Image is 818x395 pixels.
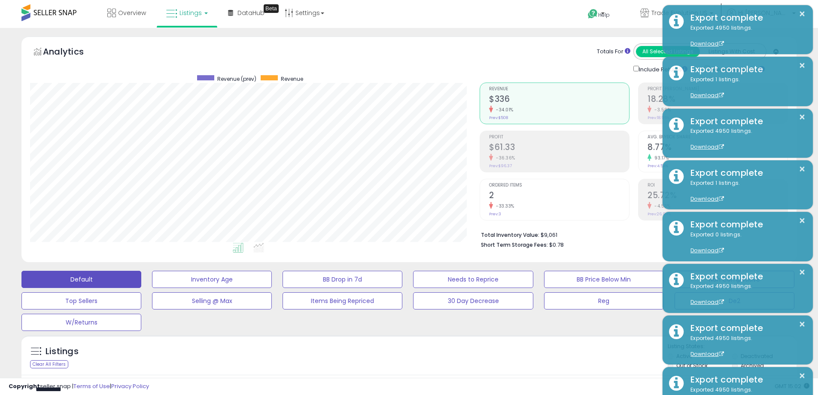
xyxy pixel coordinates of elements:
[481,229,782,239] li: $9,061
[489,115,508,120] small: Prev: $508
[627,64,698,74] div: Include Returns
[648,163,668,168] small: Prev: 4.54%
[489,211,501,217] small: Prev: 3
[281,75,303,83] span: Revenue
[741,362,764,369] label: Archived
[648,142,788,154] h2: 8.77%
[264,4,279,13] div: Tooltip anchor
[489,183,629,188] span: Ordered Items
[598,11,610,18] span: Help
[799,60,806,71] button: ×
[799,112,806,122] button: ×
[799,9,806,19] button: ×
[217,75,256,83] span: Revenue (prev)
[179,9,202,17] span: Listings
[799,215,806,226] button: ×
[489,190,629,202] h2: 2
[799,267,806,278] button: ×
[493,155,515,161] small: -36.36%
[413,292,533,309] button: 30 Day Decrease
[684,179,806,203] div: Exported 1 listings.
[684,76,806,100] div: Exported 1 listings.
[651,9,707,17] span: Trade Evolution US
[581,2,626,28] a: Help
[493,107,514,113] small: -34.01%
[283,271,402,288] button: BB Drop in 7d
[413,271,533,288] button: Needs to Reprice
[690,350,724,358] a: Download
[21,292,141,309] button: Top Sellers
[21,314,141,331] button: W/Returns
[43,46,100,60] h5: Analytics
[684,63,806,76] div: Export complete
[684,231,806,255] div: Exported 0 listings.
[690,92,724,99] a: Download
[799,319,806,330] button: ×
[648,87,788,92] span: Profit [PERSON_NAME]
[684,12,806,24] div: Export complete
[648,135,788,140] span: Avg. Buybox Share
[489,142,629,154] h2: $61.33
[684,322,806,334] div: Export complete
[651,155,669,161] small: 93.17%
[676,362,708,369] label: Out of Stock
[651,107,671,113] small: -3.59%
[152,271,272,288] button: Inventory Age
[648,115,669,120] small: Prev: 18.96%
[489,87,629,92] span: Revenue
[684,334,806,358] div: Exported 4950 listings.
[690,247,724,254] a: Download
[544,292,664,309] button: Reg
[587,9,598,19] i: Get Help
[684,282,806,306] div: Exported 4950 listings.
[690,143,724,150] a: Download
[489,94,629,106] h2: $336
[648,94,788,106] h2: 18.28%
[549,241,564,249] span: $0.78
[118,9,146,17] span: Overview
[636,46,700,57] button: All Selected Listings
[684,218,806,231] div: Export complete
[684,127,806,151] div: Exported 4950 listings.
[493,203,514,209] small: -33.33%
[544,271,664,288] button: BB Price Below Min
[21,271,141,288] button: Default
[237,9,265,17] span: DataHub
[30,360,68,368] div: Clear All Filters
[690,298,724,306] a: Download
[690,40,724,47] a: Download
[648,190,788,202] h2: 25.72%
[597,48,630,56] div: Totals For
[684,374,806,386] div: Export complete
[46,346,79,358] h5: Listings
[481,241,548,248] b: Short Term Storage Fees:
[9,382,40,390] strong: Copyright
[799,164,806,175] button: ×
[799,371,806,381] button: ×
[152,292,272,309] button: Selling @ Max
[481,231,539,239] b: Total Inventory Value:
[489,163,512,168] small: Prev: $96.37
[648,183,788,188] span: ROI
[684,24,806,48] div: Exported 4950 listings.
[283,292,402,309] button: Items Being Repriced
[690,195,724,202] a: Download
[684,167,806,179] div: Export complete
[651,203,670,209] small: -4.53%
[648,211,671,217] small: Prev: 26.94%
[9,383,149,391] div: seller snap | |
[684,270,806,283] div: Export complete
[684,115,806,128] div: Export complete
[489,135,629,140] span: Profit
